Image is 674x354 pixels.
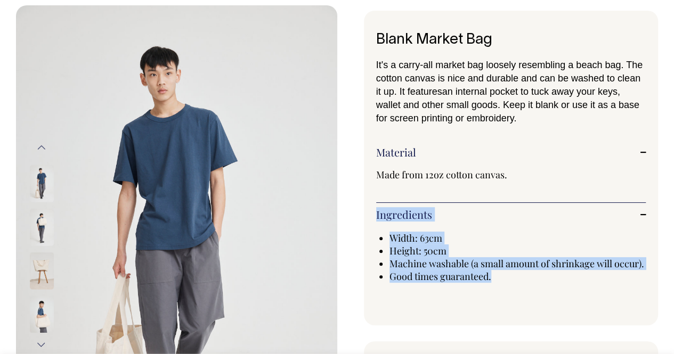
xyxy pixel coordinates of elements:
[376,32,646,48] h1: Blank Market Bag
[376,60,643,97] span: It's a carry-all market bag loosely resembling a beach bag. The cotton canvas is nice and durable...
[376,86,639,124] span: an internal pocket to tuck away your keys, wallet and other small goods. Keep it blank or use it ...
[30,208,54,245] img: natural
[30,295,54,333] img: natural
[389,244,446,257] span: Height: 50cm
[389,257,644,270] span: Machine washable (a small amount of shrinkage will occur).
[30,252,54,289] img: natural
[376,146,646,159] a: Material
[402,86,442,97] span: t features
[376,208,646,221] a: Ingredients
[376,168,507,181] span: Made from 12oz cotton canvas.
[389,232,442,244] span: Width: 63cm
[389,270,491,283] span: Good times guaranteed.
[34,136,50,160] button: Previous
[30,164,54,202] img: natural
